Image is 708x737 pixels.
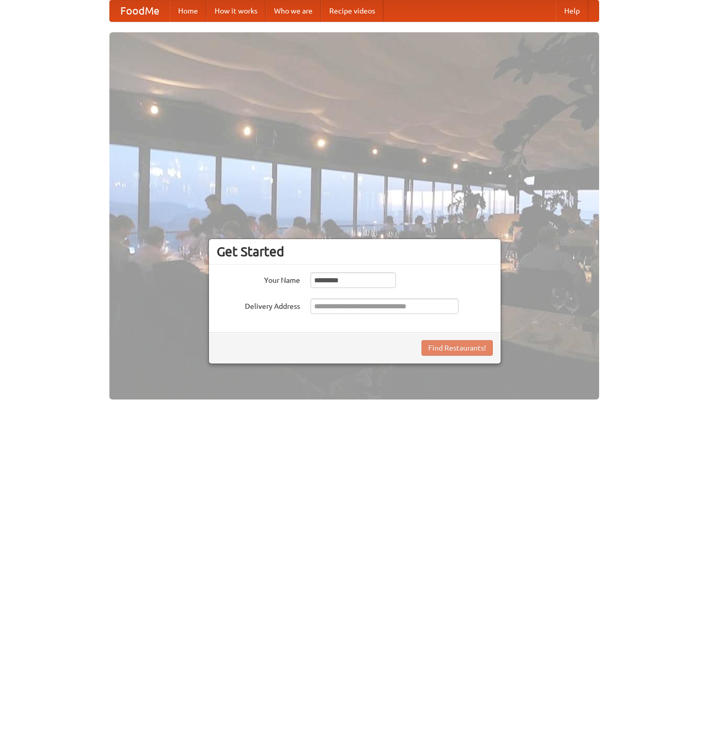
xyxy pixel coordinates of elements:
[217,272,300,285] label: Your Name
[110,1,170,21] a: FoodMe
[266,1,321,21] a: Who we are
[217,244,493,259] h3: Get Started
[170,1,206,21] a: Home
[206,1,266,21] a: How it works
[217,298,300,311] label: Delivery Address
[421,340,493,356] button: Find Restaurants!
[321,1,383,21] a: Recipe videos
[556,1,588,21] a: Help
